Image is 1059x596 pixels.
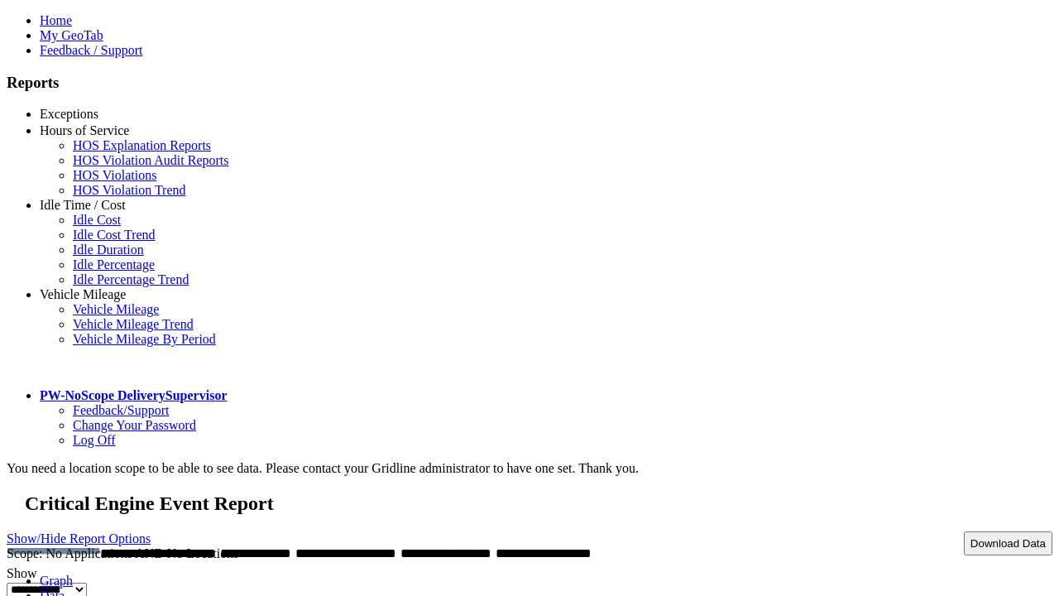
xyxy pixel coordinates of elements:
span: Scope: No Applications AND No Locations [7,546,238,560]
a: HOS Violation Audit Reports [73,153,229,167]
a: HOS Explanation Reports [73,138,211,152]
a: Hours of Service [40,123,129,137]
a: HOS Violations [73,168,156,182]
a: Exceptions [40,107,98,121]
a: Idle Percentage Trend [73,272,189,286]
a: Vehicle Mileage [73,302,159,316]
h3: Reports [7,74,1052,92]
a: Vehicle Mileage By Period [73,332,216,346]
button: Download Data [964,531,1052,555]
a: Change Your Password [73,418,196,432]
a: Vehicle Mileage [40,287,126,301]
a: Idle Cost Trend [73,228,156,242]
div: You need a location scope to be able to see data. Please contact your Gridline administrator to h... [7,461,1052,476]
a: HOS Violation Trend [73,183,186,197]
a: Feedback/Support [73,403,169,417]
a: Idle Time / Cost [40,198,126,212]
a: Idle Cost [73,213,121,227]
a: Home [40,13,72,27]
h2: Critical Engine Event Report [25,493,1052,515]
a: Critical Engine Events [73,122,193,136]
a: Vehicle Mileage Trend [73,317,194,331]
label: Show [7,566,36,580]
a: Idle Duration [73,243,144,257]
a: My GeoTab [40,28,103,42]
a: Graph [40,574,73,588]
a: PW-NoScope DeliverySupervisor [40,388,227,402]
a: Log Off [73,433,116,447]
a: Idle Percentage [73,257,155,272]
a: Feedback / Support [40,43,142,57]
a: Show/Hide Report Options [7,527,151,550]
